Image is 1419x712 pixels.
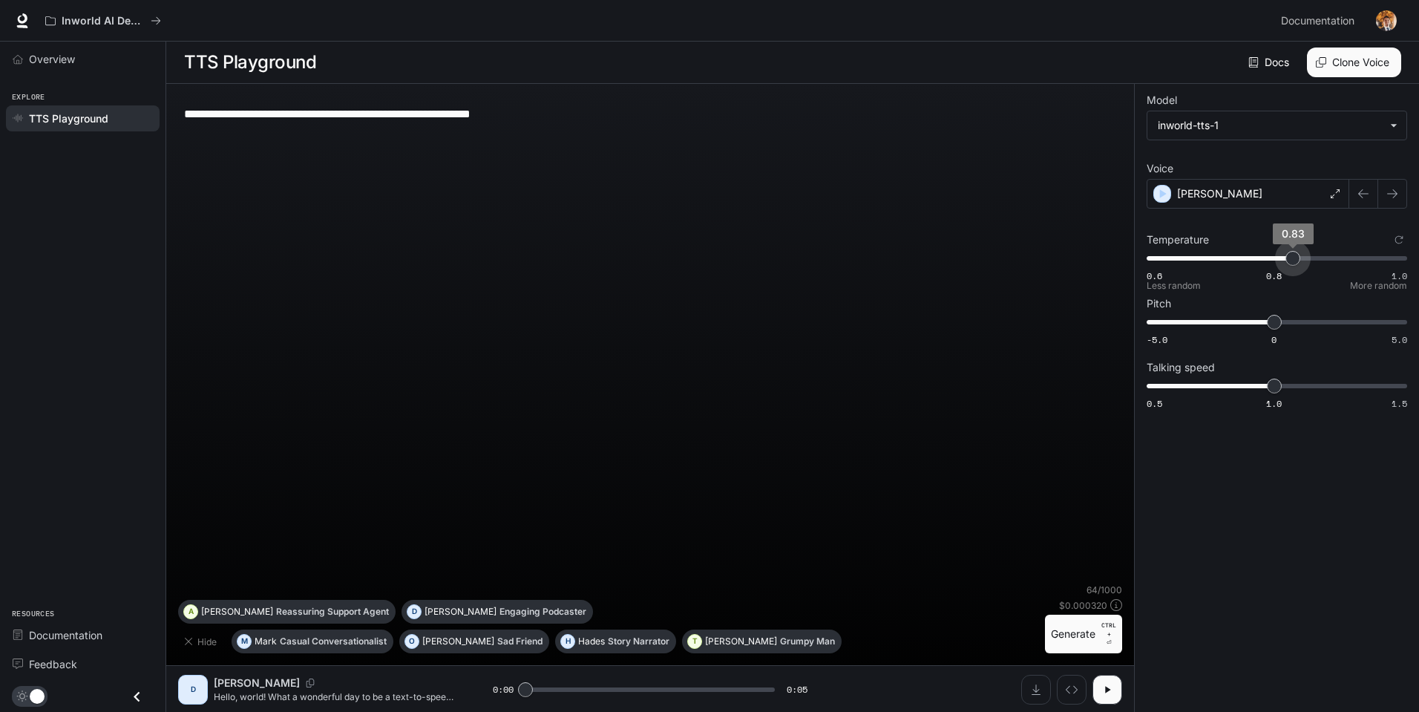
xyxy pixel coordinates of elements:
div: M [237,630,251,653]
button: Copy Voice ID [300,679,321,687]
button: Clone Voice [1307,48,1401,77]
p: Temperature [1147,235,1209,245]
p: Talking speed [1147,362,1215,373]
p: Pitch [1147,298,1171,309]
div: D [181,678,205,702]
span: Documentation [1281,12,1354,30]
span: 1.0 [1266,397,1282,410]
button: O[PERSON_NAME]Sad Friend [399,630,549,653]
button: User avatar [1372,6,1401,36]
p: [PERSON_NAME] [1177,186,1262,201]
button: Inspect [1057,675,1087,705]
p: [PERSON_NAME] [425,607,497,616]
p: CTRL + [1101,621,1116,638]
p: ⏎ [1101,621,1116,647]
p: [PERSON_NAME] [422,637,494,646]
div: D [407,600,421,624]
h1: TTS Playground [184,48,316,77]
p: Hades [578,637,605,646]
button: Reset to default [1391,232,1407,248]
span: TTS Playground [29,111,108,126]
p: More random [1350,281,1407,290]
div: A [184,600,197,624]
p: Mark [255,637,277,646]
span: 5.0 [1392,333,1407,346]
button: HHadesStory Narrator [555,630,676,653]
p: Story Narrator [608,637,669,646]
p: Grumpy Man [780,637,835,646]
p: [PERSON_NAME] [201,607,273,616]
p: Sad Friend [497,637,543,646]
img: User avatar [1376,10,1397,31]
p: Less random [1147,281,1201,290]
span: Feedback [29,656,77,672]
a: Feedback [6,651,160,677]
span: 0:00 [493,682,514,697]
button: Hide [178,630,226,653]
p: Hello, world! What a wonderful day to be a text-to-speech model! [214,690,457,703]
a: Docs [1245,48,1295,77]
span: 0.5 [1147,397,1162,410]
span: Documentation [29,627,102,643]
button: All workspaces [39,6,168,36]
p: 64 / 1000 [1087,584,1122,596]
p: Model [1147,95,1177,105]
button: Download audio [1021,675,1051,705]
span: -5.0 [1147,333,1167,346]
span: 0.83 [1282,227,1305,240]
p: $ 0.000320 [1059,599,1107,612]
a: Documentation [1275,6,1366,36]
p: Engaging Podcaster [499,607,586,616]
button: D[PERSON_NAME]Engaging Podcaster [402,600,593,624]
button: GenerateCTRL +⏎ [1045,615,1122,653]
div: inworld-tts-1 [1147,111,1406,140]
span: 1.5 [1392,397,1407,410]
a: Documentation [6,622,160,648]
span: 0:05 [787,682,807,697]
p: Voice [1147,163,1173,174]
p: Inworld AI Demos [62,15,145,27]
p: [PERSON_NAME] [214,676,300,690]
a: Overview [6,46,160,72]
span: 0.8 [1266,270,1282,282]
p: Casual Conversationalist [280,637,387,646]
span: 0 [1271,333,1277,346]
div: O [405,630,419,653]
span: 1.0 [1392,270,1407,282]
button: Close drawer [120,682,154,712]
span: 0.6 [1147,270,1162,282]
div: H [561,630,574,653]
button: MMarkCasual Conversationalist [232,630,393,653]
a: TTS Playground [6,105,160,131]
button: A[PERSON_NAME]Reassuring Support Agent [178,600,396,624]
p: [PERSON_NAME] [705,637,777,646]
button: T[PERSON_NAME]Grumpy Man [682,630,842,653]
div: inworld-tts-1 [1158,118,1383,133]
span: Dark mode toggle [30,687,45,704]
span: Overview [29,51,75,67]
p: Reassuring Support Agent [276,607,389,616]
div: T [688,630,701,653]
